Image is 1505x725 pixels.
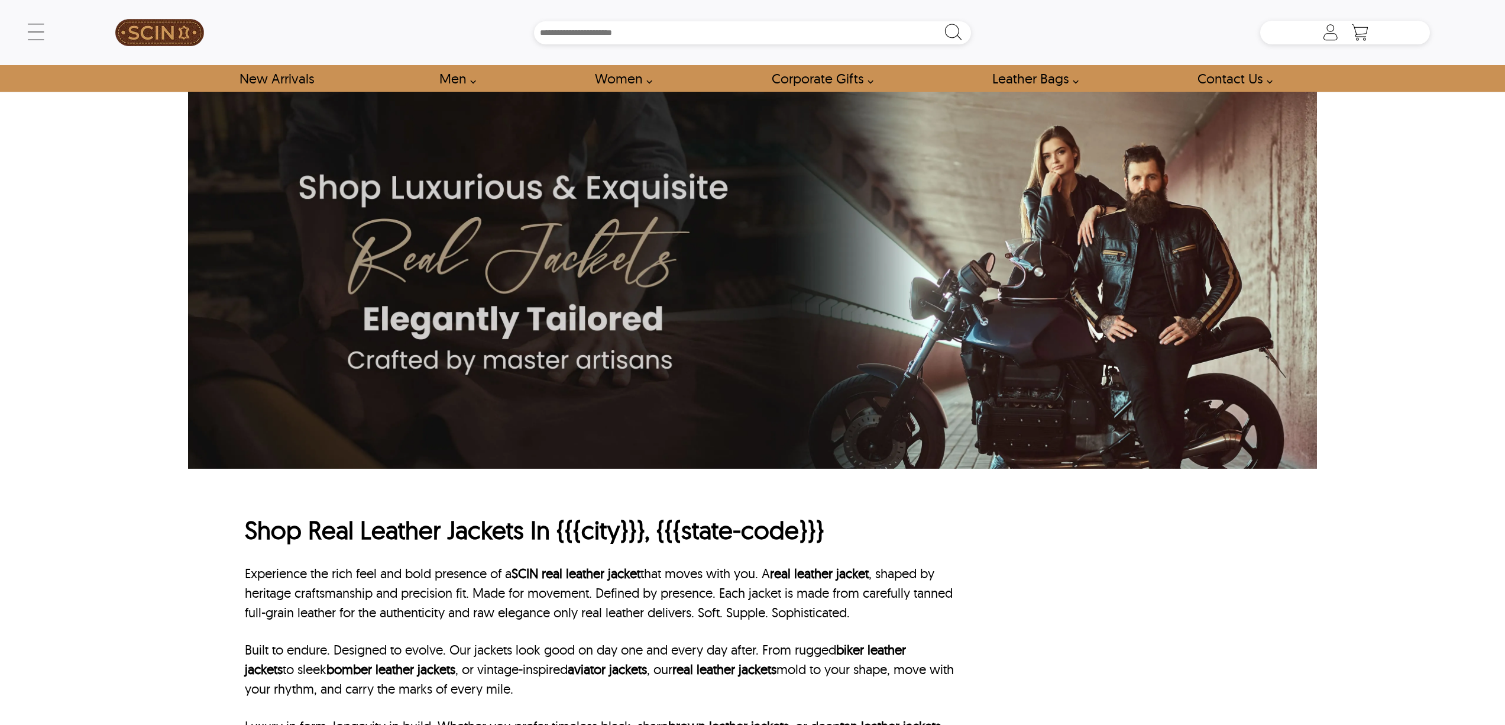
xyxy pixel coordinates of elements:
a: contact-us [1184,65,1279,92]
a: real leather jacket [770,565,869,582]
a: biker leather jackets [245,642,906,678]
a: Shopping Cart [1348,24,1372,41]
img: SCIN [115,6,204,59]
a: Shop Leather Bags [979,65,1085,92]
a: SCIN [75,6,244,59]
a: SCIN [512,565,538,582]
a: aviator jackets [568,661,647,678]
h1: Shop Real Leather Jackets In {{{city}}}, {{{state-code}}} [245,514,956,547]
iframe: chat widget [1432,651,1505,707]
img: scin-home-of-100-percent-real-leather-jackets-in-city-state-desktopsss.jpg [188,92,1317,468]
a: Shop Women Leather Jackets [581,65,659,92]
p: Experience the rich feel and bold presence of a that moves with you. A , shaped by heritage craft... [245,564,956,623]
a: Shop New Arrivals [226,65,327,92]
p: Built to endure. Designed to evolve. Our jackets look good on day one and every day after. From r... [245,640,956,699]
a: bomber leather jackets [326,661,455,678]
a: real leather jackets [672,661,776,678]
a: Shop Leather Corporate Gifts [758,65,880,92]
a: shop men's leather jackets [426,65,483,92]
a: real leather jacket [542,565,640,582]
